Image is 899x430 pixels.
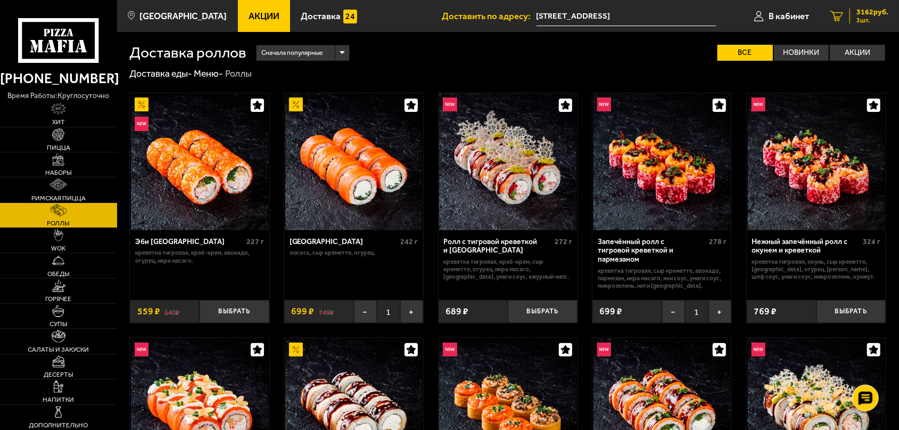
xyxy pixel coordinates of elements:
[446,307,468,317] span: 689 ₽
[752,238,861,256] div: Нежный запечённый ролл с окунем и креветкой
[593,93,731,231] img: Запечённый ролл с тигровой креветкой и пармезаном
[508,300,578,323] button: Выбрать
[856,9,888,16] span: 3162 руб.
[47,144,70,151] span: Пицца
[130,93,269,231] a: АкционныйНовинкаЭби Калифорния
[709,237,727,246] span: 278 г
[140,12,227,21] span: [GEOGRAPHIC_DATA]
[31,195,86,201] span: Римская пицца
[752,98,765,111] img: Новинка
[685,300,708,323] span: 1
[597,98,611,111] img: Новинка
[135,98,149,111] img: Акционный
[284,93,423,231] a: АкционныйФиладельфия
[816,300,886,323] button: Выбрать
[443,343,457,356] img: Новинка
[592,93,731,231] a: НовинкаЗапечённый ролл с тигровой креветкой и пармезаном
[129,45,246,60] h1: Доставка роллов
[377,300,400,323] span: 1
[662,300,685,323] button: −
[598,267,727,289] p: креветка тигровая, Сыр креметте, авокадо, пармезан, икра масаго, яки соус, унаги соус, микрозелен...
[748,93,885,231] img: Нежный запечённый ролл с окунем и креветкой
[443,238,552,256] div: Ролл с тигровой креветкой и [GEOGRAPHIC_DATA]
[708,300,731,323] button: +
[44,371,73,378] span: Десерты
[752,343,765,356] img: Новинка
[164,307,179,317] s: 640 ₽
[443,98,457,111] img: Новинка
[439,93,576,231] img: Ролл с тигровой креветкой и Гуакамоле
[285,93,423,231] img: Филадельфия
[598,238,706,265] div: Запечённый ролл с тигровой креветкой и пармезаном
[200,300,269,323] button: Выбрать
[291,307,314,317] span: 699 ₽
[400,300,423,323] button: +
[135,238,244,247] div: Эби [GEOGRAPHIC_DATA]
[754,307,777,317] span: 769 ₽
[354,300,377,323] button: −
[555,237,572,246] span: 272 г
[135,249,264,264] p: креветка тигровая, краб-крем, авокадо, огурец, икра масаго.
[830,45,885,61] label: Акции
[47,220,70,226] span: Роллы
[225,68,252,80] div: Роллы
[289,98,303,111] img: Акционный
[863,237,880,246] span: 324 г
[717,45,773,61] label: Все
[43,396,74,403] span: Напитки
[45,296,71,302] span: Горячее
[129,68,192,79] a: Доставка еды-
[52,119,65,125] span: Хит
[45,169,72,176] span: Наборы
[439,93,578,231] a: НовинкаРолл с тигровой креветкой и Гуакамоле
[51,245,65,251] span: WOK
[443,258,572,280] p: креветка тигровая, краб-крем, Сыр креметте, огурец, икра масаго, [GEOGRAPHIC_DATA], унаги соус, а...
[442,12,537,21] span: Доставить по адресу:
[47,271,70,277] span: Обеды
[131,93,268,231] img: Эби Калифорния
[50,321,68,327] span: Супы
[135,343,149,356] img: Новинка
[135,117,149,131] img: Новинка
[537,6,716,26] input: Ваш адрес доставки
[343,10,357,23] img: 15daf4d41897b9f0e9f617042186c801.svg
[289,343,303,356] img: Акционный
[774,45,829,61] label: Новинки
[301,12,341,21] span: Доставка
[319,307,334,317] s: 749 ₽
[290,249,418,256] p: лосось, Сыр креметте, огурец.
[28,346,89,353] span: Салаты и закуски
[752,258,881,280] p: креветка тигровая, окунь, Сыр креметте, [GEOGRAPHIC_DATA], огурец, [PERSON_NAME], шеф соус, унаги...
[856,17,888,23] span: 3 шт.
[769,12,809,21] span: В кабинет
[401,237,418,246] span: 242 г
[137,307,160,317] span: 559 ₽
[261,44,323,62] span: Сначала популярные
[290,238,398,247] div: [GEOGRAPHIC_DATA]
[249,12,279,21] span: Акции
[600,307,623,317] span: 699 ₽
[597,343,611,356] img: Новинка
[194,68,224,79] a: Меню-
[747,93,886,231] a: НовинкаНежный запечённый ролл с окунем и креветкой
[29,422,88,428] span: Дополнительно
[246,237,264,246] span: 227 г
